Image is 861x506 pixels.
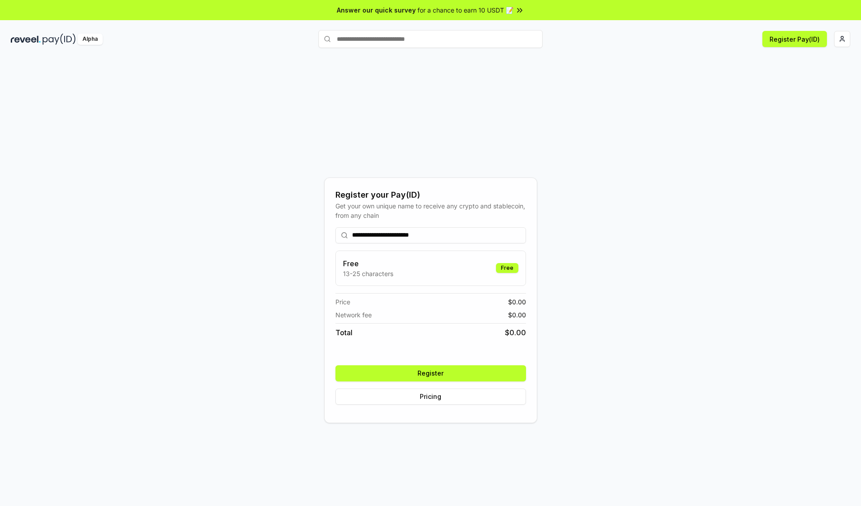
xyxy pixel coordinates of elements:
[11,34,41,45] img: reveel_dark
[343,269,393,278] p: 13-25 characters
[496,263,518,273] div: Free
[78,34,103,45] div: Alpha
[43,34,76,45] img: pay_id
[417,5,513,15] span: for a chance to earn 10 USDT 📝
[335,201,526,220] div: Get your own unique name to receive any crypto and stablecoin, from any chain
[335,389,526,405] button: Pricing
[337,5,416,15] span: Answer our quick survey
[335,310,372,320] span: Network fee
[335,365,526,381] button: Register
[505,327,526,338] span: $ 0.00
[335,327,352,338] span: Total
[508,310,526,320] span: $ 0.00
[335,189,526,201] div: Register your Pay(ID)
[335,297,350,307] span: Price
[508,297,526,307] span: $ 0.00
[343,258,393,269] h3: Free
[762,31,827,47] button: Register Pay(ID)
